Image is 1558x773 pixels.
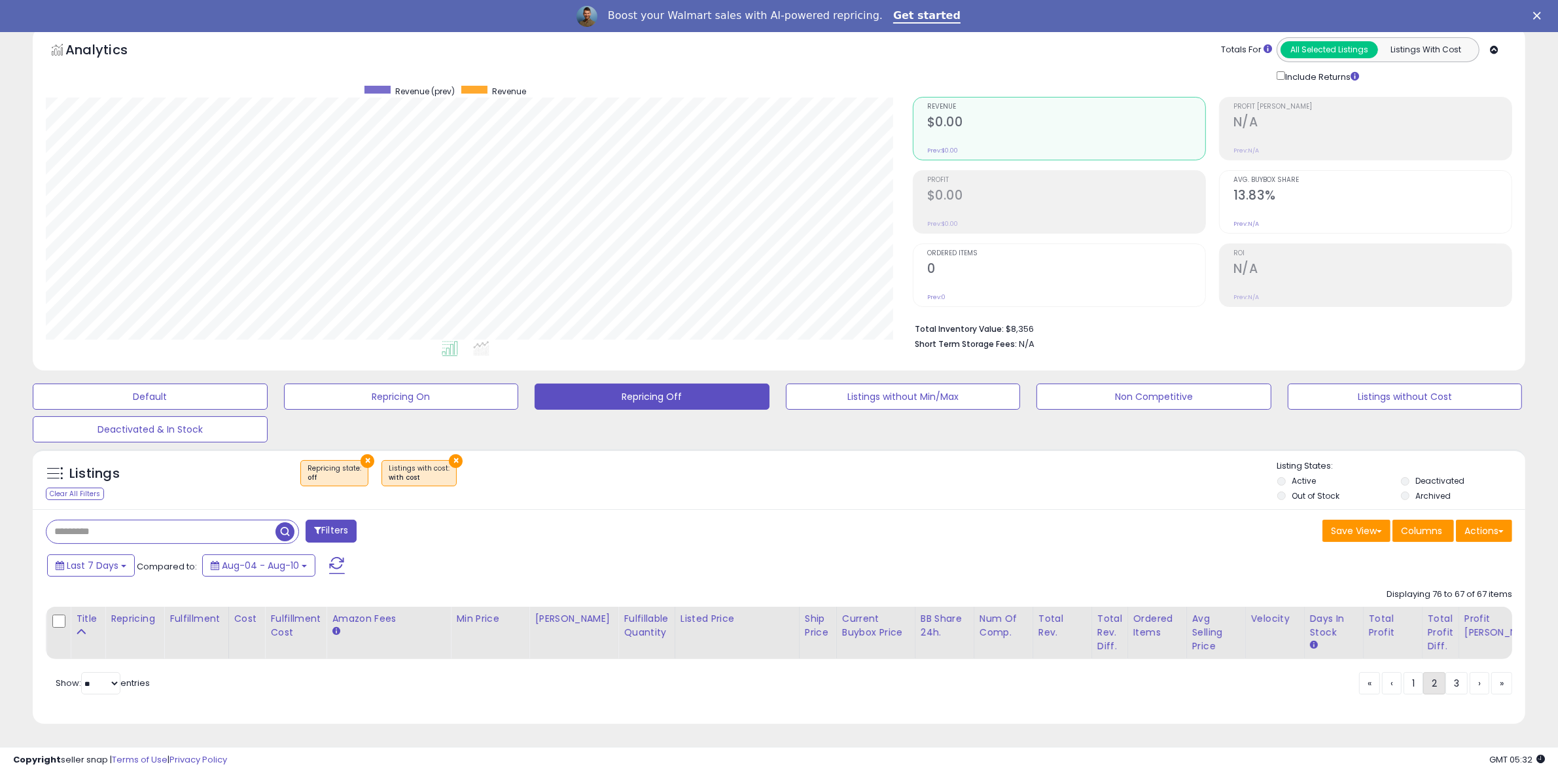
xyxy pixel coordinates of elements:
[56,677,150,689] span: Show: entries
[69,465,120,483] h5: Listings
[112,753,168,766] a: Terms of Use
[921,612,968,639] div: BB Share 24h.
[927,115,1205,132] h2: $0.00
[46,488,104,500] div: Clear All Filters
[169,753,227,766] a: Privacy Policy
[361,454,374,468] button: ×
[915,338,1017,350] b: Short Term Storage Fees:
[1036,384,1271,410] button: Non Competitive
[306,520,357,543] button: Filters
[1097,612,1122,653] div: Total Rev. Diff.
[927,188,1205,206] h2: $0.00
[1456,520,1512,542] button: Actions
[456,612,523,626] div: Min Price
[1377,41,1475,58] button: Listings With Cost
[1392,520,1454,542] button: Columns
[927,147,958,154] small: Prev: $0.00
[284,384,519,410] button: Repricing On
[1428,612,1453,653] div: Total Profit Diff.
[492,86,526,97] span: Revenue
[1233,261,1512,279] h2: N/A
[1233,250,1512,257] span: ROI
[1464,612,1542,639] div: Profit [PERSON_NAME]
[1267,69,1375,84] div: Include Returns
[169,612,222,626] div: Fulfillment
[13,754,227,766] div: seller snap | |
[270,612,321,639] div: Fulfillment Cost
[1233,147,1259,154] small: Prev: N/A
[1288,384,1523,410] button: Listings without Cost
[308,463,361,483] span: Repricing state :
[137,560,197,573] span: Compared to:
[33,416,268,442] button: Deactivated & In Stock
[332,626,340,638] small: Amazon Fees.
[915,320,1502,336] li: $8,356
[234,612,260,626] div: Cost
[1390,677,1393,690] span: ‹
[202,554,315,577] button: Aug-04 - Aug-10
[1281,41,1378,58] button: All Selected Listings
[1369,612,1417,639] div: Total Profit
[927,220,958,228] small: Prev: $0.00
[1277,460,1525,473] p: Listing States:
[927,293,946,301] small: Prev: 0
[805,612,831,639] div: Ship Price
[1533,12,1546,20] div: Close
[1192,612,1240,653] div: Avg Selling Price
[1233,188,1512,206] h2: 13.83%
[927,250,1205,257] span: Ordered Items
[1233,293,1259,301] small: Prev: N/A
[915,323,1004,334] b: Total Inventory Value:
[47,554,135,577] button: Last 7 Days
[1233,220,1259,228] small: Prev: N/A
[1322,520,1390,542] button: Save View
[980,612,1027,639] div: Num of Comp.
[1310,612,1358,639] div: Days In Stock
[1233,177,1512,184] span: Avg. Buybox Share
[76,612,99,626] div: Title
[1292,490,1339,501] label: Out of Stock
[1368,677,1372,690] span: «
[33,384,268,410] button: Default
[222,559,299,572] span: Aug-04 - Aug-10
[893,9,961,24] a: Get started
[1445,672,1468,694] a: 3
[1221,44,1272,56] div: Totals For
[389,463,450,483] span: Listings with cost :
[927,103,1205,111] span: Revenue
[65,41,153,62] h5: Analytics
[608,9,883,22] div: Boost your Walmart sales with AI-powered repricing.
[1133,612,1181,639] div: Ordered Items
[1233,103,1512,111] span: Profit [PERSON_NAME]
[1489,753,1545,766] span: 2025-08-18 05:32 GMT
[332,612,445,626] div: Amazon Fees
[1387,588,1512,601] div: Displaying 76 to 67 of 67 items
[1415,475,1464,486] label: Deactivated
[1233,115,1512,132] h2: N/A
[535,612,612,626] div: [PERSON_NAME]
[1404,672,1423,694] a: 1
[535,384,770,410] button: Repricing Off
[786,384,1021,410] button: Listings without Min/Max
[1423,672,1445,694] a: 2
[389,473,450,482] div: with cost
[624,612,669,639] div: Fulfillable Quantity
[1478,677,1481,690] span: ›
[111,612,158,626] div: Repricing
[395,86,455,97] span: Revenue (prev)
[1310,639,1318,651] small: Days In Stock.
[1401,524,1442,537] span: Columns
[927,261,1205,279] h2: 0
[842,612,910,639] div: Current Buybox Price
[308,473,361,482] div: off
[1019,338,1035,350] span: N/A
[681,612,794,626] div: Listed Price
[1251,612,1299,626] div: Velocity
[1038,612,1086,639] div: Total Rev.
[1415,490,1451,501] label: Archived
[13,753,61,766] strong: Copyright
[449,454,463,468] button: ×
[1292,475,1316,486] label: Active
[1500,677,1504,690] span: »
[67,559,118,572] span: Last 7 Days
